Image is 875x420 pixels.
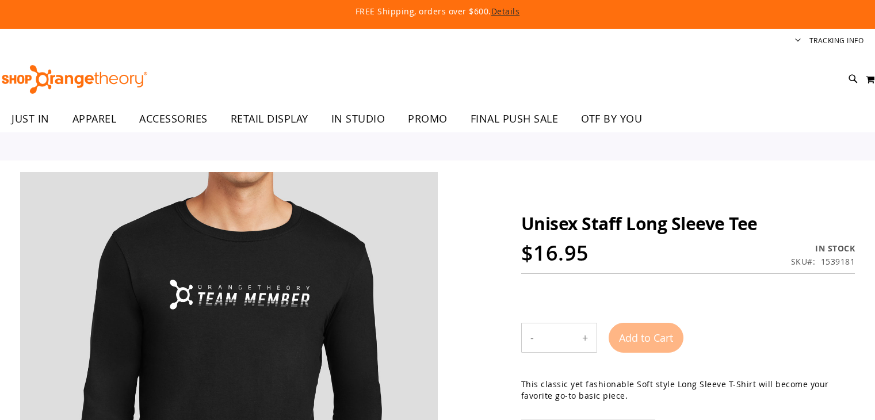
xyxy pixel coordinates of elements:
[396,106,459,132] a: PROMO
[331,106,385,132] span: IN STUDIO
[791,243,855,254] div: In stock
[521,379,855,402] p: This classic yet fashionable Soft style Long Sleeve T-Shirt will become your favorite go-to basic...
[795,36,801,47] button: Account menu
[72,106,117,132] span: APPAREL
[791,243,855,254] div: Availability
[809,36,864,45] a: Tracking Info
[542,324,574,352] input: Product quantity
[522,323,542,352] button: Decrease product quantity
[471,106,559,132] span: FINAL PUSH SALE
[92,6,782,17] p: FREE Shipping, orders over $600.
[139,106,208,132] span: ACCESSORIES
[128,106,219,132] a: ACCESSORIES
[821,256,855,268] div: 1539181
[231,106,308,132] span: RETAIL DISPLAY
[574,323,597,352] button: Increase product quantity
[12,106,49,132] span: JUST IN
[61,106,128,132] a: APPAREL
[521,212,758,235] span: Unisex Staff Long Sleeve Tee
[408,106,448,132] span: PROMO
[219,106,320,132] a: RETAIL DISPLAY
[459,106,570,132] a: FINAL PUSH SALE
[570,106,654,132] a: OTF BY YOU
[521,239,589,267] span: $16.95
[320,106,397,132] a: IN STUDIO
[581,106,642,132] span: OTF BY YOU
[791,256,816,267] strong: SKU
[491,6,520,17] a: Details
